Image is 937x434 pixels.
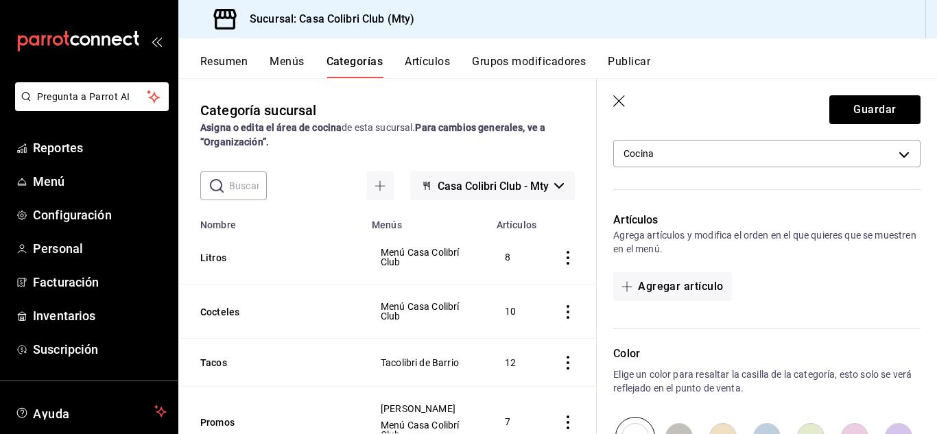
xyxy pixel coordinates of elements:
[613,228,921,256] p: Agrega artículos y modifica el orden en el que quieres que se muestren en el menú.
[200,356,337,370] button: Tacos
[613,367,921,395] p: Elige un color para resaltar la casilla de la categoría, esto solo se verá reflejado en el punto ...
[488,285,545,339] td: 10
[33,206,167,224] span: Configuración
[472,55,586,78] button: Grupos modificadores
[613,346,921,362] p: Color
[608,55,650,78] button: Publicar
[364,211,488,230] th: Menús
[15,82,169,111] button: Pregunta a Parrot AI
[613,140,921,167] div: Cocina
[488,339,545,387] td: 12
[561,251,575,265] button: actions
[488,230,545,285] td: 8
[613,212,921,228] p: Artículos
[200,55,937,78] div: navigation tabs
[405,55,450,78] button: Artículos
[33,138,167,157] span: Reportes
[561,356,575,370] button: actions
[239,11,414,27] h3: Sucursal: Casa Colibri Club (Mty)
[381,404,471,413] span: [PERSON_NAME]
[229,172,267,200] input: Buscar categoría
[200,122,342,133] strong: Asigna o edita el área de cocina
[829,95,921,124] button: Guardar
[438,180,549,193] span: Casa Colibri Club - Mty
[381,358,471,367] span: Tacolibri de Barrio
[37,90,147,104] span: Pregunta a Parrot AI
[561,415,575,429] button: actions
[151,36,162,47] button: open_drawer_menu
[33,239,167,258] span: Personal
[200,100,316,121] div: Categoría sucursal
[33,306,167,325] span: Inventarios
[200,415,337,429] button: Promos
[33,172,167,191] span: Menú
[410,171,575,200] button: Casa Colibri Club - Mty
[200,305,337,319] button: Cocteles
[200,121,575,149] div: de esta sucursal.
[561,305,575,319] button: actions
[33,273,167,291] span: Facturación
[327,55,383,78] button: Categorías
[10,99,169,114] a: Pregunta a Parrot AI
[200,251,337,265] button: Litros
[178,211,364,230] th: Nombre
[381,248,471,267] span: Menú Casa Colibrí Club
[33,403,149,420] span: Ayuda
[381,302,471,321] span: Menú Casa Colibrí Club
[200,55,248,78] button: Resumen
[613,272,731,301] button: Agregar artículo
[270,55,304,78] button: Menús
[33,340,167,359] span: Suscripción
[488,211,545,230] th: Artículos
